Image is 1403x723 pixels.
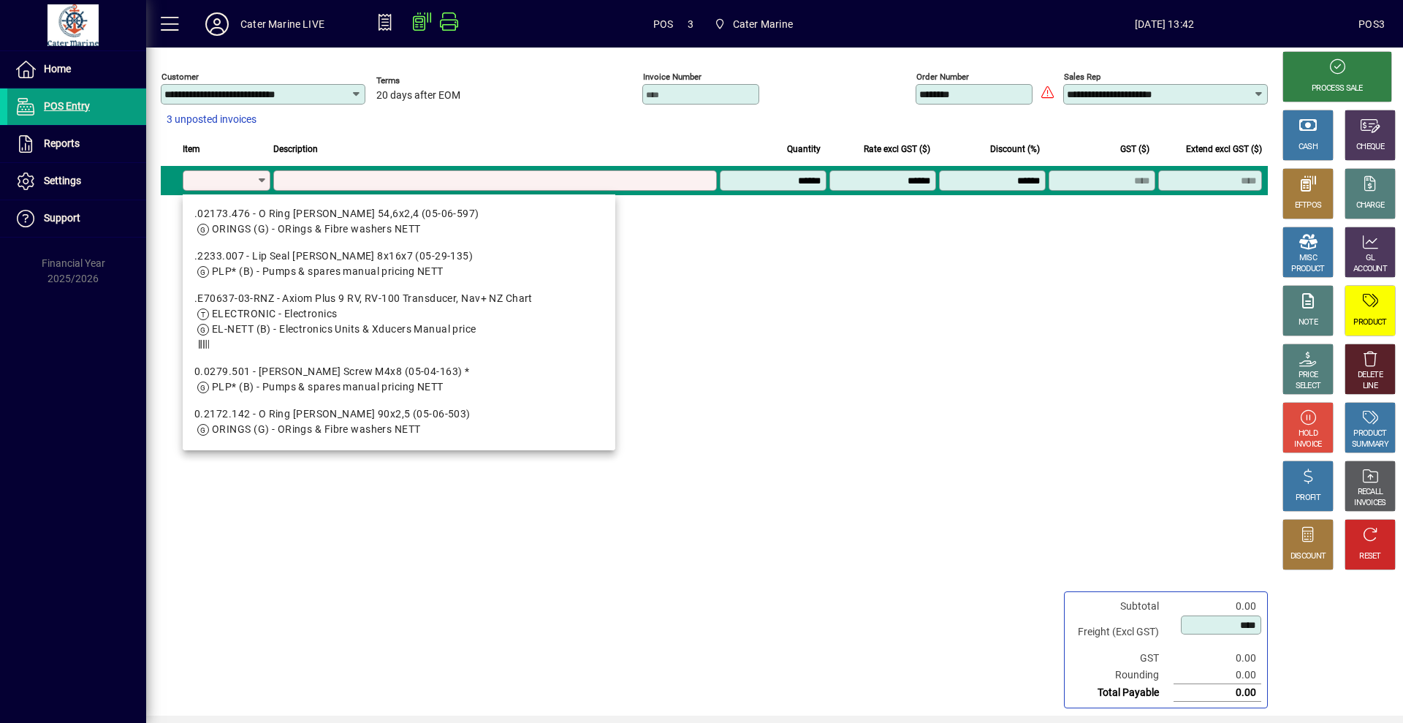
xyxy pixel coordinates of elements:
[183,358,615,401] mat-option: 0.0279.501 - Johnson Screw M4x8 (05-04-163) *
[1174,598,1261,615] td: 0.00
[212,423,421,435] span: ORINGS (G) - ORings & Fibre washers NETT
[7,51,146,88] a: Home
[212,223,421,235] span: ORINGS (G) - ORings & Fibre washers NETT
[44,175,81,186] span: Settings
[1295,200,1322,211] div: EFTPOS
[1071,684,1174,702] td: Total Payable
[212,308,338,319] span: ELECTRONIC - Electronics
[183,285,615,358] mat-option: .E70637-03-RNZ - Axiom Plus 9 RV, RV-100 Transducer, Nav+ NZ Chart
[708,11,799,37] span: Cater Marine
[1353,428,1386,439] div: PRODUCT
[194,364,604,379] div: 0.0279.501 - [PERSON_NAME] Screw M4x8 (05-04-163) *
[212,381,444,393] span: PLP* (B) - Pumps & spares manual pricing NETT
[212,323,476,335] span: EL-NETT (B) - Electronics Units & Xducers Manual price
[1174,667,1261,684] td: 0.00
[1120,141,1149,157] span: GST ($)
[167,112,256,127] span: 3 unposted invoices
[1358,12,1385,36] div: POS3
[1299,370,1318,381] div: PRICE
[183,141,200,157] span: Item
[1299,253,1317,264] div: MISC
[1071,615,1174,650] td: Freight (Excl GST)
[161,72,199,82] mat-label: Customer
[376,76,464,86] span: Terms
[864,141,930,157] span: Rate excl GST ($)
[7,126,146,162] a: Reports
[1356,142,1384,153] div: CHEQUE
[1363,381,1377,392] div: LINE
[1291,264,1324,275] div: PRODUCT
[733,12,793,36] span: Cater Marine
[1299,317,1318,328] div: NOTE
[643,72,701,82] mat-label: Invoice number
[1186,141,1262,157] span: Extend excl GST ($)
[1064,72,1100,82] mat-label: Sales rep
[44,137,80,149] span: Reports
[44,63,71,75] span: Home
[1071,667,1174,684] td: Rounding
[1356,200,1385,211] div: CHARGE
[273,141,318,157] span: Description
[990,141,1040,157] span: Discount (%)
[44,100,90,112] span: POS Entry
[1290,551,1326,562] div: DISCOUNT
[1174,684,1261,702] td: 0.00
[212,265,444,277] span: PLP* (B) - Pumps & spares manual pricing NETT
[970,12,1358,36] span: [DATE] 13:42
[7,163,146,200] a: Settings
[1071,650,1174,667] td: GST
[161,107,262,133] button: 3 unposted invoices
[1352,439,1388,450] div: SUMMARY
[1312,83,1363,94] div: PROCESS SALE
[1294,439,1321,450] div: INVOICE
[194,449,604,464] div: 0.2230.015 - [PERSON_NAME] V-ring ([PHONE_NUMBER]
[194,206,604,222] div: .02173.476 - O Ring [PERSON_NAME] 54,6x2,4 (05-06-597)
[194,249,604,264] div: .2233.007 - Lip Seal [PERSON_NAME] 8x16x7 (05-29-135)
[376,90,460,102] span: 20 days after EOM
[1071,598,1174,615] td: Subtotal
[194,406,604,422] div: 0.2172.142 - O Ring [PERSON_NAME] 90x2,5 (05-06-503)
[653,12,674,36] span: POS
[787,141,821,157] span: Quantity
[916,72,969,82] mat-label: Order number
[1299,142,1318,153] div: CASH
[183,243,615,285] mat-option: .2233.007 - Lip Seal Johnson 8x16x7 (05-29-135)
[1366,253,1375,264] div: GL
[240,12,324,36] div: Cater Marine LIVE
[183,200,615,243] mat-option: .02173.476 - O Ring Johnson 54,6x2,4 (05-06-597)
[1353,264,1387,275] div: ACCOUNT
[1358,370,1383,381] div: DELETE
[183,443,615,485] mat-option: 0.2230.015 - Johnson V-ring (05-19-503
[7,200,146,237] a: Support
[194,11,240,37] button: Profile
[1296,493,1320,504] div: PROFIT
[1359,551,1381,562] div: RESET
[688,12,693,36] span: 3
[194,291,604,306] div: .E70637-03-RNZ - Axiom Plus 9 RV, RV-100 Transducer, Nav+ NZ Chart
[1358,487,1383,498] div: RECALL
[183,401,615,443] mat-option: 0.2172.142 - O Ring Johnson 90x2,5 (05-06-503)
[1299,428,1318,439] div: HOLD
[1174,650,1261,667] td: 0.00
[1354,498,1385,509] div: INVOICES
[1353,317,1386,328] div: PRODUCT
[44,212,80,224] span: Support
[1296,381,1321,392] div: SELECT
